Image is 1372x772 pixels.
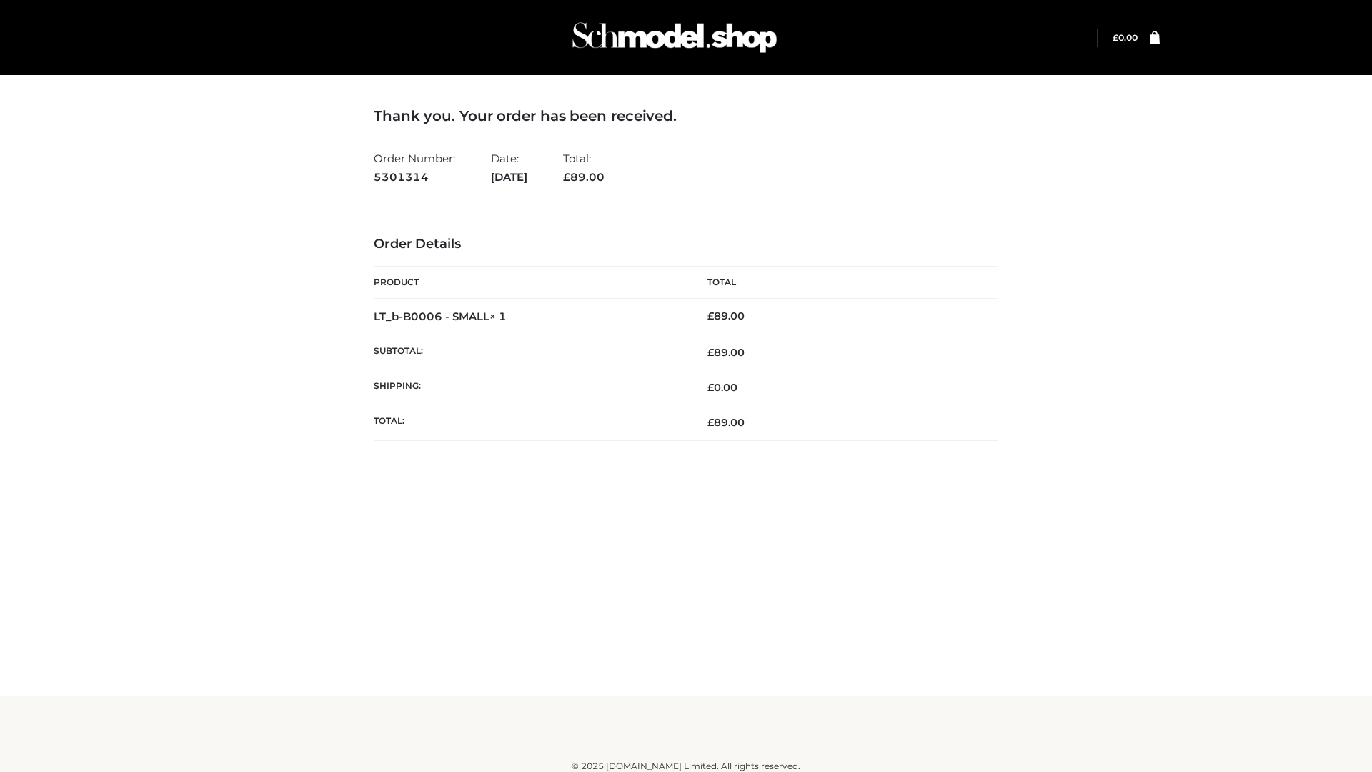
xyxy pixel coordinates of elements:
span: 89.00 [707,346,745,359]
h3: Order Details [374,237,998,252]
bdi: 0.00 [707,381,737,394]
li: Order Number: [374,146,455,189]
span: £ [1113,32,1118,43]
li: Total: [563,146,605,189]
th: Subtotal: [374,335,686,370]
th: Product [374,267,686,299]
a: £0.00 [1113,32,1138,43]
strong: × 1 [489,310,507,323]
strong: LT_b-B0006 - SMALL [374,310,507,323]
span: £ [707,381,714,394]
th: Total: [374,405,686,440]
span: 89.00 [563,170,605,184]
bdi: 0.00 [1113,32,1138,43]
span: £ [707,416,714,429]
th: Total [686,267,998,299]
span: £ [707,310,714,322]
h3: Thank you. Your order has been received. [374,107,998,124]
img: Schmodel Admin 964 [567,9,782,66]
bdi: 89.00 [707,310,745,322]
strong: [DATE] [491,168,527,187]
span: £ [563,170,570,184]
span: £ [707,346,714,359]
li: Date: [491,146,527,189]
span: 89.00 [707,416,745,429]
strong: 5301314 [374,168,455,187]
th: Shipping: [374,370,686,405]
